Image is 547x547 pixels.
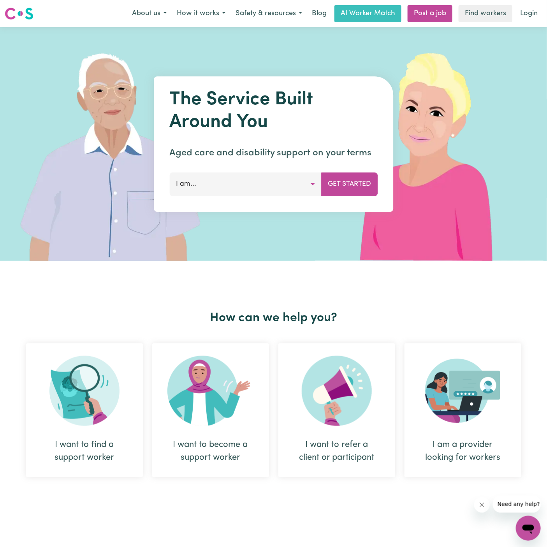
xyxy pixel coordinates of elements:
[167,356,254,426] img: Become Worker
[297,438,376,464] div: I want to refer a client or participant
[423,438,503,464] div: I am a provider looking for workers
[230,5,307,22] button: Safety & resources
[21,311,526,325] h2: How can we help you?
[459,5,512,22] a: Find workers
[302,356,372,426] img: Refer
[515,5,542,22] a: Login
[49,356,120,426] img: Search
[169,146,378,160] p: Aged care and disability support on your terms
[26,343,143,477] div: I want to find a support worker
[405,343,521,477] div: I am a provider looking for workers
[5,7,33,21] img: Careseekers logo
[493,496,541,513] iframe: Message from company
[169,172,322,196] button: I am...
[152,343,269,477] div: I want to become a support worker
[307,5,331,22] a: Blog
[5,5,33,23] a: Careseekers logo
[516,516,541,541] iframe: Button to launch messaging window
[425,356,501,426] img: Provider
[474,497,490,513] iframe: Close message
[408,5,452,22] a: Post a job
[171,438,250,464] div: I want to become a support worker
[278,343,395,477] div: I want to refer a client or participant
[321,172,378,196] button: Get Started
[334,5,401,22] a: AI Worker Match
[127,5,172,22] button: About us
[172,5,230,22] button: How it works
[169,89,378,134] h1: The Service Built Around You
[45,438,124,464] div: I want to find a support worker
